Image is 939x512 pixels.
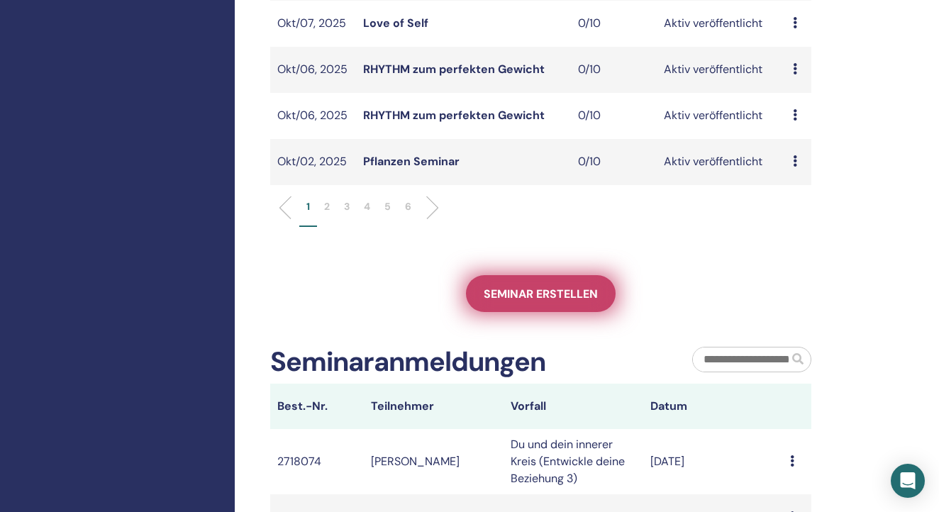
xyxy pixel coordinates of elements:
[466,275,616,312] a: Seminar erstellen
[364,199,370,214] p: 4
[657,93,786,139] td: Aktiv veröffentlicht
[363,154,460,169] a: Pflanzen Seminar
[384,199,391,214] p: 5
[657,139,786,185] td: Aktiv veröffentlicht
[643,384,783,429] th: Datum
[363,108,545,123] a: RHYTHM zum perfekten Gewicht
[270,139,356,185] td: Okt/02, 2025
[571,1,657,47] td: 0/10
[504,429,643,494] td: Du und dein innerer Kreis (Entwickle deine Beziehung 3)
[270,93,356,139] td: Okt/06, 2025
[270,384,364,429] th: Best.-Nr.
[504,384,643,429] th: Vorfall
[306,199,310,214] p: 1
[363,16,428,30] a: Love of Self
[270,47,356,93] td: Okt/06, 2025
[270,1,356,47] td: Okt/07, 2025
[571,139,657,185] td: 0/10
[657,1,786,47] td: Aktiv veröffentlicht
[364,429,504,494] td: [PERSON_NAME]
[484,286,598,301] span: Seminar erstellen
[324,199,330,214] p: 2
[270,429,364,494] td: 2718074
[571,47,657,93] td: 0/10
[405,199,411,214] p: 6
[364,384,504,429] th: Teilnehmer
[363,62,545,77] a: RHYTHM zum perfekten Gewicht
[344,199,350,214] p: 3
[270,346,545,379] h2: Seminaranmeldungen
[643,429,783,494] td: [DATE]
[657,47,786,93] td: Aktiv veröffentlicht
[571,93,657,139] td: 0/10
[891,464,925,498] div: Open Intercom Messenger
